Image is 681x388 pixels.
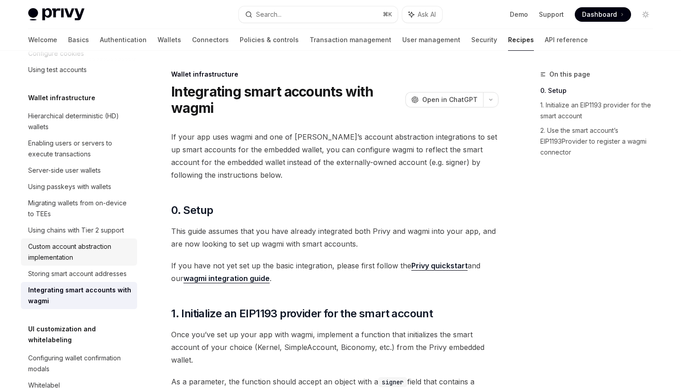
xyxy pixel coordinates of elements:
a: Using passkeys with wallets [21,179,137,195]
span: This guide assumes that you have already integrated both Privy and wagmi into your app, and are n... [171,225,498,250]
div: Migrating wallets from on-device to TEEs [28,198,132,219]
a: Hierarchical deterministic (HD) wallets [21,108,137,135]
a: 2. Use the smart account’s EIP1193Provider to register a wagmi connector [540,123,660,160]
a: User management [402,29,460,51]
span: Ask AI [418,10,436,19]
a: Server-side user wallets [21,162,137,179]
a: Wallets [158,29,181,51]
div: Wallet infrastructure [171,70,498,79]
a: Storing smart account addresses [21,266,137,282]
span: If you have not yet set up the basic integration, please first follow the and our . [171,259,498,285]
div: Using test accounts [28,64,87,75]
button: Ask AI [402,6,442,23]
button: Toggle dark mode [638,7,653,22]
div: Integrating smart accounts with wagmi [28,285,132,306]
div: Server-side user wallets [28,165,101,176]
a: 1. Initialize an EIP1193 provider for the smart account [540,98,660,123]
span: ⌘ K [383,11,392,18]
a: API reference [545,29,588,51]
div: Enabling users or servers to execute transactions [28,138,132,160]
a: Policies & controls [240,29,299,51]
span: Open in ChatGPT [422,95,478,104]
a: Demo [510,10,528,19]
a: Enabling users or servers to execute transactions [21,135,137,162]
a: Using test accounts [21,62,137,78]
a: Custom account abstraction implementation [21,238,137,266]
h1: Integrating smart accounts with wagmi [171,83,402,116]
h5: Wallet infrastructure [28,92,95,103]
a: Migrating wallets from on-device to TEEs [21,195,137,222]
a: Welcome [28,29,57,51]
a: 0. Setup [540,83,660,98]
a: Connectors [192,29,229,51]
span: 0. Setup [171,203,213,218]
a: Authentication [100,29,147,51]
a: Dashboard [575,7,631,22]
a: Integrating smart accounts with wagmi [21,282,137,309]
span: Dashboard [582,10,617,19]
div: Configuring wallet confirmation modals [28,353,132,374]
a: Configuring wallet confirmation modals [21,350,137,377]
span: If your app uses wagmi and one of [PERSON_NAME]’s account abstraction integrations to set up smar... [171,131,498,181]
a: Basics [68,29,89,51]
span: Once you’ve set up your app with wagmi, implement a function that initializes the smart account o... [171,328,498,366]
a: Recipes [508,29,534,51]
a: Security [471,29,497,51]
button: Open in ChatGPT [405,92,483,107]
a: Transaction management [310,29,391,51]
div: Hierarchical deterministic (HD) wallets [28,111,132,132]
a: Using chains with Tier 2 support [21,222,137,238]
div: Search... [256,9,281,20]
code: signer [378,377,407,387]
button: Search...⌘K [239,6,398,23]
div: Storing smart account addresses [28,268,127,279]
div: Custom account abstraction implementation [28,241,132,263]
div: Using chains with Tier 2 support [28,225,124,236]
a: Privy quickstart [411,261,468,271]
img: light logo [28,8,84,21]
div: Using passkeys with wallets [28,181,111,192]
a: Support [539,10,564,19]
a: wagmi integration guide [183,274,270,283]
span: 1. Initialize an EIP1193 provider for the smart account [171,306,433,321]
h5: UI customization and whitelabeling [28,324,137,345]
span: On this page [549,69,590,80]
